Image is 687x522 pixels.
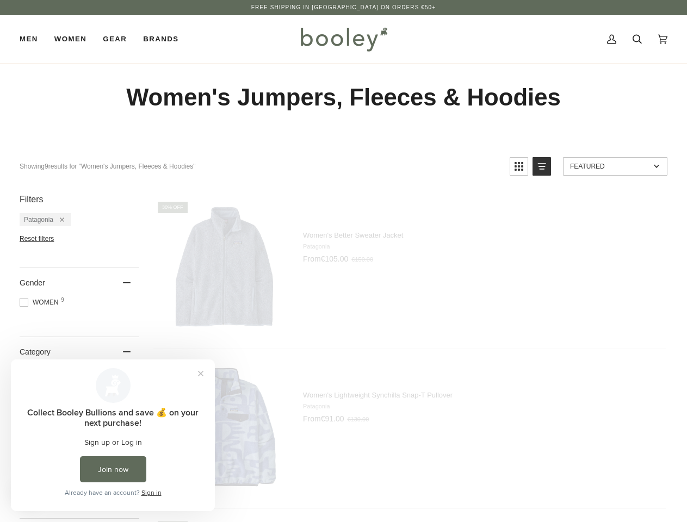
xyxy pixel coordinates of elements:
span: Gender [20,278,45,287]
div: Showing results for "Women's Jumpers, Fleeces & Hoodies" [20,157,502,176]
span: Women [20,297,61,307]
span: Patagonia [24,216,53,223]
li: Reset filters [20,235,139,243]
img: Booley [296,23,391,55]
a: Women [46,15,95,63]
span: Reset filters [20,235,54,243]
span: Men [20,34,38,45]
span: Category [20,347,51,356]
iframe: Loyalty program pop-up with offers and actions [11,359,215,511]
span: Brands [143,34,178,45]
a: Sort options [563,157,667,176]
p: Free Shipping in [GEOGRAPHIC_DATA] on Orders €50+ [251,3,436,12]
span: Gear [103,34,127,45]
a: View grid mode [510,157,528,176]
a: View list mode [533,157,551,176]
span: Filters [20,195,44,204]
a: Gear [95,15,135,63]
span: 9 [61,297,64,303]
h1: Women's Jumpers, Fleeces & Hoodies [20,83,667,113]
a: Men [20,15,46,63]
a: Brands [135,15,187,63]
span: Women [54,34,86,45]
b: 9 [45,163,48,170]
span: Featured [570,163,650,170]
div: Remove filter: Patagonia [53,216,64,223]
